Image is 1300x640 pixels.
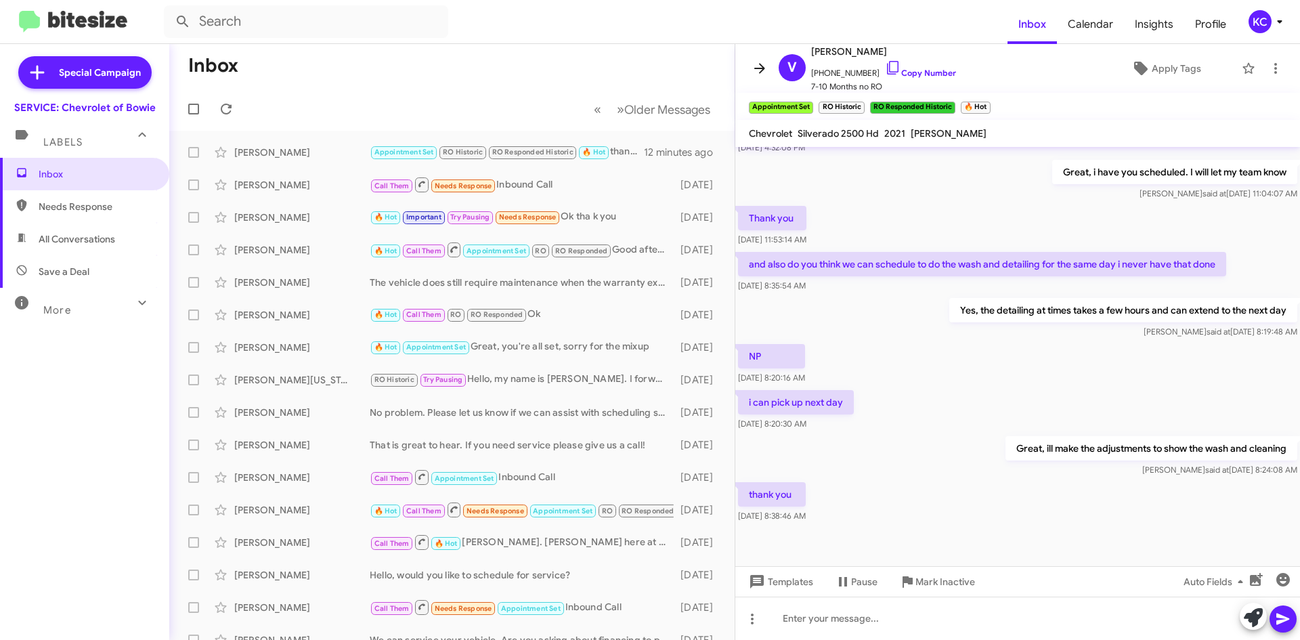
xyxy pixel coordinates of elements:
[374,507,397,515] span: 🔥 Hot
[188,55,238,77] h1: Inbox
[674,243,724,257] div: [DATE]
[674,341,724,354] div: [DATE]
[915,570,975,594] span: Mark Inactive
[370,501,674,518] div: OK, thank you. I called and they already scheduled it for [DATE] at 11.
[450,310,461,319] span: RO
[749,127,792,140] span: Chevrolet
[787,57,797,79] span: V
[374,247,397,255] span: 🔥 Hot
[746,570,813,594] span: Templates
[406,343,466,351] span: Appointment Set
[735,570,824,594] button: Templates
[586,95,718,123] nav: Page navigation example
[234,438,370,452] div: [PERSON_NAME]
[1057,5,1124,44] a: Calendar
[738,372,805,383] span: [DATE] 8:20:16 AM
[370,241,674,258] div: Good afternoon! I saw that you gave us a call [DATE], and just wanted to check in to see if you w...
[885,68,956,78] a: Copy Number
[870,102,955,114] small: RO Responded Historic
[374,343,397,351] span: 🔥 Hot
[370,438,674,452] div: That is great to hear. If you need service please give us a call!
[1007,5,1057,44] span: Inbox
[674,276,724,289] div: [DATE]
[811,43,956,60] span: [PERSON_NAME]
[374,310,397,319] span: 🔥 Hot
[499,213,557,221] span: Needs Response
[1096,56,1235,81] button: Apply Tags
[674,178,724,192] div: [DATE]
[884,127,905,140] span: 2021
[370,534,674,551] div: [PERSON_NAME]. [PERSON_NAME] here at Ourisman Chevrolet Service. I just left a voicemail. Feel fr...
[234,406,370,419] div: [PERSON_NAME]
[824,570,888,594] button: Pause
[406,507,441,515] span: Call Them
[435,182,492,190] span: Needs Response
[374,604,410,613] span: Call Them
[374,539,410,548] span: Call Them
[674,503,724,517] div: [DATE]
[798,127,879,140] span: Silverado 2500 Hd
[674,438,724,452] div: [DATE]
[888,570,986,594] button: Mark Inactive
[467,507,524,515] span: Needs Response
[1152,56,1201,81] span: Apply Tags
[234,308,370,322] div: [PERSON_NAME]
[450,213,490,221] span: Try Pausing
[1237,10,1285,33] button: KC
[1124,5,1184,44] a: Insights
[234,536,370,549] div: [PERSON_NAME]
[370,176,674,193] div: Inbound Call
[819,102,864,114] small: RO Historic
[674,373,724,387] div: [DATE]
[738,142,805,152] span: [DATE] 4:32:08 PM
[234,341,370,354] div: [PERSON_NAME]
[374,182,410,190] span: Call Them
[911,127,987,140] span: [PERSON_NAME]
[39,265,89,278] span: Save a Deal
[406,213,441,221] span: Important
[234,276,370,289] div: [PERSON_NAME]
[674,211,724,224] div: [DATE]
[738,234,806,244] span: [DATE] 11:53:14 AM
[39,200,154,213] span: Needs Response
[18,56,152,89] a: Special Campaign
[949,298,1297,322] p: Yes, the detailing at times takes a few hours and can extend to the next day
[1052,160,1297,184] p: Great, i have you scheduled. I will let my team know
[39,232,115,246] span: All Conversations
[492,148,573,156] span: RO Responded Historic
[617,101,624,118] span: »
[501,604,561,613] span: Appointment Set
[374,213,397,221] span: 🔥 Hot
[749,102,813,114] small: Appointment Set
[234,243,370,257] div: [PERSON_NAME]
[1207,326,1230,337] span: said at
[674,601,724,614] div: [DATE]
[467,247,526,255] span: Appointment Set
[370,339,674,355] div: Great, you're all set, sorry for the mixup
[738,344,805,368] p: NP
[851,570,877,594] span: Pause
[1184,570,1249,594] span: Auto Fields
[738,482,806,507] p: thank you
[738,280,806,291] span: [DATE] 8:35:54 AM
[535,247,546,255] span: RO
[1249,10,1272,33] div: KC
[370,307,674,322] div: Ok
[234,373,370,387] div: [PERSON_NAME][US_STATE]
[811,80,956,93] span: 7-10 Months no RO
[1184,5,1237,44] a: Profile
[471,310,523,319] span: RO Responded
[164,5,448,38] input: Search
[234,178,370,192] div: [PERSON_NAME]
[602,507,613,515] span: RO
[423,375,462,384] span: Try Pausing
[674,406,724,419] div: [DATE]
[1202,188,1226,198] span: said at
[234,211,370,224] div: [PERSON_NAME]
[374,375,414,384] span: RO Historic
[374,474,410,483] span: Call Them
[609,95,718,123] button: Next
